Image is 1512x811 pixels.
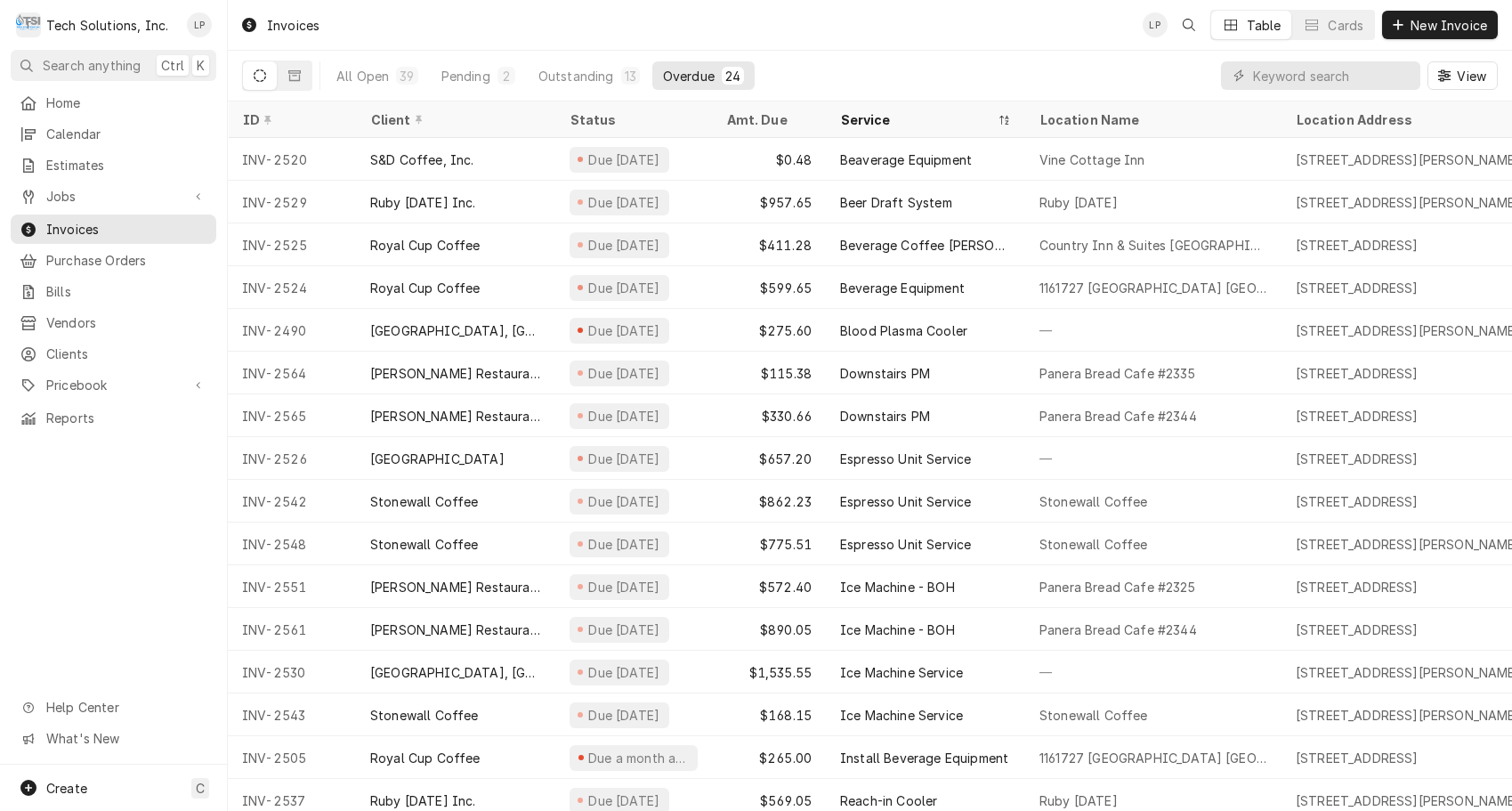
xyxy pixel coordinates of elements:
div: Panera Bread Cafe #2335 [1039,364,1195,383]
div: INV-2505 [228,736,356,779]
div: [STREET_ADDRESS] [1296,236,1419,255]
span: Purchase Orders [46,251,207,270]
div: Stonewall Coffee [1039,492,1148,511]
div: Due [DATE] [586,150,662,169]
div: Espresso Unit Service [840,450,971,468]
div: Lisa Paschal's Avatar [1143,12,1168,37]
div: $957.65 [712,181,826,223]
div: Royal Cup Coffee [370,749,481,767]
div: 39 [400,67,414,85]
a: Go to What's New [11,724,216,753]
a: Calendar [11,119,216,149]
span: Help Center [46,698,206,717]
div: Espresso Unit Service [840,492,971,511]
div: Ice Machine Service [840,663,963,682]
a: Purchase Orders [11,246,216,275]
div: $890.05 [712,608,826,651]
div: Lisa Paschal's Avatar [187,12,212,37]
div: Stonewall Coffee [370,706,479,725]
div: $115.38 [712,352,826,394]
div: Stonewall Coffee [1039,706,1148,725]
div: — [1025,651,1282,693]
div: Tech Solutions, Inc. [46,16,168,35]
div: Tech Solutions, Inc.'s Avatar [16,12,41,37]
div: Stonewall Coffee [370,535,479,554]
div: [GEOGRAPHIC_DATA], [GEOGRAPHIC_DATA] [370,321,541,340]
div: Downstairs PM [840,407,930,426]
div: Blood Plasma Cooler [840,321,967,340]
div: Panera Bread Cafe #2344 [1039,407,1197,426]
div: T [16,12,41,37]
div: S&D Coffee, Inc. [370,150,474,169]
div: Beer Draft System [840,193,952,212]
div: Ruby [DATE] [1039,193,1118,212]
span: Clients [46,345,207,363]
div: Due [DATE] [586,236,662,255]
div: Due [DATE] [586,663,662,682]
div: Pending [441,67,490,85]
div: Status [570,110,694,129]
div: $572.40 [712,565,826,608]
div: Due [DATE] [586,620,662,639]
div: INV-2551 [228,565,356,608]
div: [STREET_ADDRESS] [1296,749,1419,767]
div: Espresso Unit Service [840,535,971,554]
div: INV-2564 [228,352,356,394]
div: $275.60 [712,309,826,352]
div: Ice Machine - BOH [840,620,955,639]
div: Downstairs PM [840,364,930,383]
span: What's New [46,729,206,748]
div: Stonewall Coffee [370,492,479,511]
a: Invoices [11,215,216,244]
div: Due [DATE] [586,407,662,426]
div: INV-2542 [228,480,356,523]
div: [STREET_ADDRESS] [1296,279,1419,297]
span: New Invoice [1407,16,1491,35]
div: [GEOGRAPHIC_DATA] [370,450,505,468]
a: Go to Jobs [11,182,216,211]
div: Due a month ago [586,749,691,767]
div: [GEOGRAPHIC_DATA], [GEOGRAPHIC_DATA] [370,663,541,682]
span: Calendar [46,125,207,143]
div: [STREET_ADDRESS] [1296,578,1419,596]
div: Vine Cottage Inn [1039,150,1145,169]
div: $657.20 [712,437,826,480]
div: 13 [625,67,636,85]
a: Home [11,88,216,118]
div: $862.23 [712,480,826,523]
div: INV-2548 [228,523,356,565]
span: Estimates [46,156,207,174]
div: INV-2543 [228,693,356,736]
div: $0.48 [712,138,826,181]
div: All Open [336,67,389,85]
div: $1,535.55 [712,651,826,693]
span: Invoices [46,220,207,239]
div: INV-2561 [228,608,356,651]
div: — [1025,437,1282,480]
span: Search anything [43,56,141,75]
button: Open search [1175,11,1203,39]
span: Jobs [46,187,181,206]
div: LP [187,12,212,37]
div: [STREET_ADDRESS] [1296,407,1419,426]
div: INV-2526 [228,437,356,480]
div: $265.00 [712,736,826,779]
div: Install Beverage Equipment [840,749,1008,767]
div: INV-2490 [228,309,356,352]
div: Due [DATE] [586,578,662,596]
span: Bills [46,282,207,301]
span: C [196,779,205,798]
span: K [197,56,205,75]
div: Beaverage Equipment [840,150,972,169]
div: Due [DATE] [586,791,662,810]
div: $168.15 [712,693,826,736]
a: Estimates [11,150,216,180]
span: Home [46,93,207,112]
span: Reports [46,409,207,427]
div: [PERSON_NAME] Restaurant Group [370,578,541,596]
div: Outstanding [538,67,614,85]
div: Royal Cup Coffee [370,279,481,297]
div: [PERSON_NAME] Restaurant Group [370,407,541,426]
div: INV-2520 [228,138,356,181]
span: Vendors [46,313,207,332]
